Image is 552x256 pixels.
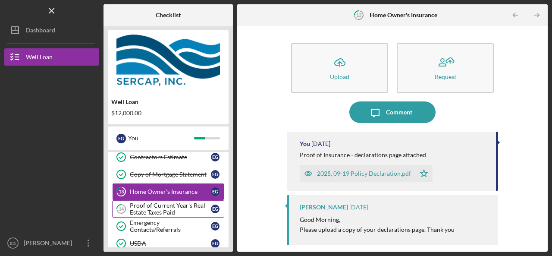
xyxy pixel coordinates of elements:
button: Upload [291,43,388,93]
button: EG[PERSON_NAME] [4,234,99,252]
div: Upload [330,73,349,80]
div: E G [211,153,220,161]
button: Well Loan [4,48,99,66]
div: E G [211,205,220,213]
time: 2025-09-15 13:44 [349,204,368,211]
a: Copy of Mortgage StatementEG [112,166,224,183]
div: You [128,131,194,145]
div: Dashboard [26,22,55,41]
div: USDA [130,240,211,247]
div: Well Loan [26,48,53,68]
div: Copy of Mortgage Statement [130,171,211,178]
tspan: 13 [356,12,361,18]
div: [PERSON_NAME] [22,234,78,254]
a: Emergency Contacts/ReferralsEG [112,218,224,235]
div: Proof of Insurance - declarations page attached [300,152,426,158]
a: USDAEG [112,235,224,252]
a: 13Home Owner's InsuranceEG [112,183,224,200]
div: Emergency Contacts/Referrals [130,219,211,233]
a: Contractors EstimateEG [112,149,224,166]
div: Proof of Current Year's Real Estate Taxes Paid [130,202,211,216]
div: E G [211,170,220,179]
div: Comment [386,101,412,123]
div: 2025, 09-19 Policy Declaration.pdf [317,170,411,177]
div: You [300,140,310,147]
b: Checklist [156,12,181,19]
img: Product logo [108,35,229,86]
div: E G [211,222,220,231]
tspan: 13 [119,189,124,195]
div: Request [435,73,456,80]
div: Well Loan [111,98,225,105]
tspan: 14 [119,206,124,212]
div: Contractors Estimate [130,154,211,161]
button: Request [397,43,494,93]
div: E G [116,134,126,143]
b: Home Owner's Insurance [370,12,437,19]
div: E G [211,239,220,248]
time: 2025-09-22 15:01 [311,140,330,147]
text: EG [10,241,16,246]
p: Please upload a copy of your declarations page. Thank you [300,225,455,234]
button: Comment [349,101,436,123]
a: 14Proof of Current Year's Real Estate Taxes PaidEG [112,200,224,218]
div: Home Owner's Insurance [130,188,211,195]
div: E G [211,187,220,196]
button: 2025, 09-19 Policy Declaration.pdf [300,165,433,182]
div: [PERSON_NAME] [300,204,348,211]
p: Good Morning, [300,215,455,224]
div: $12,000.00 [111,110,225,117]
button: Dashboard [4,22,99,39]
